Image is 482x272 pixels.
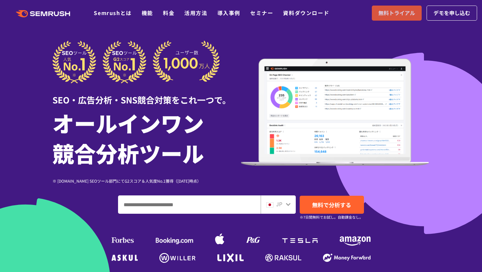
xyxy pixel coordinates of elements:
[312,201,351,209] span: 無料で分析する
[52,178,241,184] div: ※ [DOMAIN_NAME] SEOツール部門にてG2スコア＆人気度No.1獲得（[DATE]時点）
[300,214,363,220] small: ※7日間無料でお試し。自動課金なし。
[300,196,364,214] a: 無料で分析する
[283,9,329,17] a: 資料ダウンロード
[250,9,273,17] a: セミナー
[184,9,207,17] a: 活用方法
[163,9,174,17] a: 料金
[52,108,241,168] h1: オールインワン 競合分析ツール
[118,196,260,213] input: ドメイン、キーワードまたはURLを入力してください
[276,200,282,208] span: JP
[142,9,153,17] a: 機能
[427,6,477,21] a: デモを申し込む
[94,9,131,17] a: Semrushとは
[433,9,470,17] span: デモを申し込む
[52,83,241,106] div: SEO・広告分析・SNS競合対策をこれ一つで。
[372,6,422,21] a: 無料トライアル
[378,9,415,17] span: 無料トライアル
[217,9,240,17] a: 導入事例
